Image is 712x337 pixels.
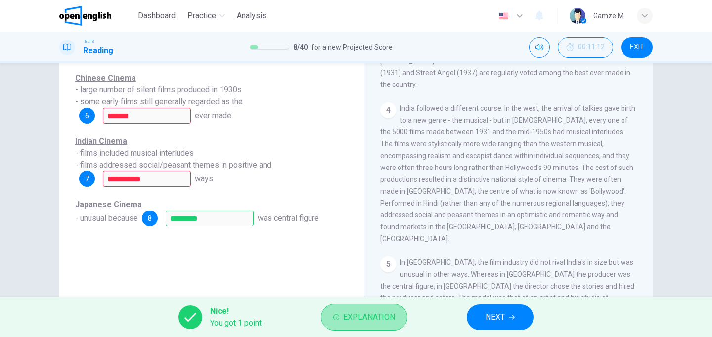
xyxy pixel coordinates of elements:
[593,10,625,22] div: Gamze M.
[83,38,94,45] span: IELTS
[558,37,613,58] div: Hide
[380,256,396,272] div: 5
[578,43,605,51] span: 00:11:12
[83,45,113,57] h1: Reading
[233,7,270,25] button: Analysis
[497,12,510,20] img: en
[103,108,191,124] input: best
[343,310,395,324] span: Explanation
[380,104,635,243] span: India followed a different course. In the west, the arrival of talkies gave birth to a new genre ...
[148,215,152,222] span: 8
[570,8,585,24] img: Profile picture
[75,73,243,106] span: - large number of silent films produced in 1930s - some early films still generally regarded as the
[59,6,134,26] a: OpenEnglish logo
[195,111,231,120] span: ever made
[321,304,407,331] button: Explanation
[621,37,653,58] button: EXIT
[103,171,191,187] input: romantic
[237,10,267,22] span: Analysis
[59,6,111,26] img: OpenEnglish logo
[293,42,308,53] span: 8 / 40
[311,42,393,53] span: for a new Projected Score
[195,174,213,183] span: ways
[75,200,142,223] span: - unusual because
[75,73,136,83] u: Chinese Cinema
[467,304,534,330] button: NEXT
[75,200,142,209] u: Japanese Cinema
[85,112,89,119] span: 6
[138,10,176,22] span: Dashboard
[380,102,396,118] div: 4
[75,136,127,146] u: Indian Cinema
[258,213,319,223] span: was central figure
[529,37,550,58] div: Mute
[486,310,505,324] span: NEXT
[630,43,644,51] span: EXIT
[187,10,216,22] span: Practice
[166,211,254,226] input: director
[210,305,262,317] span: Nice!
[558,37,613,58] button: 00:11:12
[210,317,262,329] span: You got 1 point
[85,175,89,182] span: 7
[134,7,179,25] button: Dashboard
[75,136,271,169] span: - films included musical interludes - films addressed social/peasant themes in positive and
[183,7,229,25] button: Practice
